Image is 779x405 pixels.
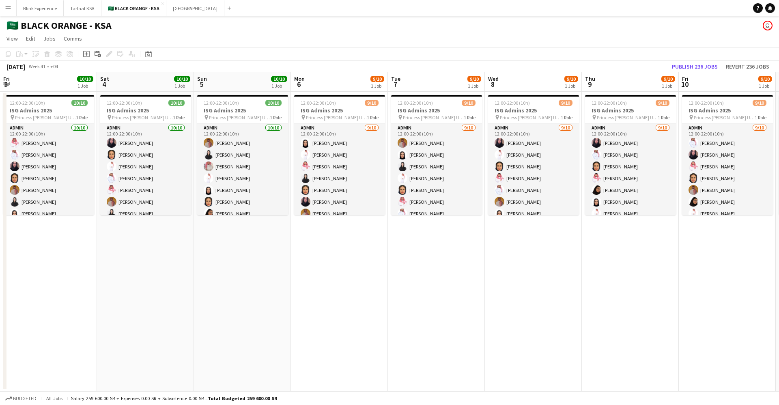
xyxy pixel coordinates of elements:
[661,76,675,82] span: 9/10
[40,33,59,44] a: Jobs
[564,76,578,82] span: 9/10
[682,75,689,82] span: Fri
[271,83,287,89] div: 1 Job
[3,95,94,215] app-job-card: 12:00-22:00 (10h)10/10ISG Admins 2025 Princess [PERSON_NAME] University1 RoleAdmin10/1012:00-22:0...
[2,80,10,89] span: 3
[26,35,35,42] span: Edit
[682,95,773,215] app-job-card: 12:00-22:00 (10h)9/10ISG Admins 2025 Princess [PERSON_NAME] University1 RoleAdmin9/1012:00-22:00 ...
[107,100,142,106] span: 12:00-22:00 (10h)
[208,395,277,401] span: Total Budgeted 259 600.00 SR
[64,0,101,16] button: Tarfaat KSA
[584,80,595,89] span: 9
[682,107,773,114] h3: ISG Admins 2025
[495,100,530,106] span: 12:00-22:00 (10h)
[15,114,76,121] span: Princess [PERSON_NAME] University
[488,107,579,114] h3: ISG Admins 2025
[99,80,109,89] span: 4
[403,114,464,121] span: Princess [PERSON_NAME] University
[662,83,675,89] div: 1 Job
[100,123,191,257] app-card-role: Admin10/1012:00-22:00 (10h)[PERSON_NAME][PERSON_NAME][PERSON_NAME][PERSON_NAME][PERSON_NAME][PERS...
[294,75,305,82] span: Mon
[585,75,595,82] span: Thu
[270,114,282,121] span: 1 Role
[50,63,58,69] div: +04
[365,100,379,106] span: 9/10
[391,95,482,215] app-job-card: 12:00-22:00 (10h)9/10ISG Admins 2025 Princess [PERSON_NAME] University1 RoleAdmin9/1012:00-22:00 ...
[4,394,38,403] button: Budgeted
[13,396,37,401] span: Budgeted
[77,83,93,89] div: 1 Job
[64,35,82,42] span: Comms
[112,114,173,121] span: Princess [PERSON_NAME] University
[367,114,379,121] span: 1 Role
[301,100,336,106] span: 12:00-22:00 (10h)
[763,21,773,30] app-user-avatar: Abdulwahab Al Hijan
[391,107,482,114] h3: ISG Admins 2025
[682,123,773,257] app-card-role: Admin9/1012:00-22:00 (10h)[PERSON_NAME][PERSON_NAME][PERSON_NAME][PERSON_NAME][PERSON_NAME][PERSO...
[592,100,627,106] span: 12:00-22:00 (10h)
[3,123,94,257] app-card-role: Admin10/1012:00-22:00 (10h)[PERSON_NAME][PERSON_NAME][PERSON_NAME][PERSON_NAME][PERSON_NAME][PERS...
[759,83,772,89] div: 1 Job
[753,100,766,106] span: 9/10
[681,80,689,89] span: 10
[390,80,400,89] span: 7
[689,100,724,106] span: 12:00-22:00 (10h)
[100,75,109,82] span: Sat
[174,76,190,82] span: 10/10
[370,76,384,82] span: 9/10
[168,100,185,106] span: 10/10
[3,75,10,82] span: Fri
[694,114,755,121] span: Princess [PERSON_NAME] University
[488,95,579,215] app-job-card: 12:00-22:00 (10h)9/10ISG Admins 2025 Princess [PERSON_NAME] University1 RoleAdmin9/1012:00-22:00 ...
[197,95,288,215] app-job-card: 12:00-22:00 (10h)10/10ISG Admins 2025 Princess [PERSON_NAME] University1 RoleAdmin10/1012:00-22:0...
[43,35,56,42] span: Jobs
[294,95,385,215] app-job-card: 12:00-22:00 (10h)9/10ISG Admins 2025 Princess [PERSON_NAME] University1 RoleAdmin9/1012:00-22:00 ...
[488,123,579,257] app-card-role: Admin9/1012:00-22:00 (10h)[PERSON_NAME][PERSON_NAME][PERSON_NAME][PERSON_NAME][PERSON_NAME][PERSO...
[173,114,185,121] span: 1 Role
[3,107,94,114] h3: ISG Admins 2025
[391,75,400,82] span: Tue
[77,76,93,82] span: 10/10
[565,83,578,89] div: 1 Job
[293,80,305,89] span: 6
[100,95,191,215] app-job-card: 12:00-22:00 (10h)10/10ISG Admins 2025 Princess [PERSON_NAME] University1 RoleAdmin10/1012:00-22:0...
[755,114,766,121] span: 1 Role
[306,114,367,121] span: Princess [PERSON_NAME] University
[71,100,88,106] span: 10/10
[45,395,64,401] span: All jobs
[17,0,64,16] button: Blink Experience
[371,83,384,89] div: 1 Job
[669,61,721,72] button: Publish 236 jobs
[585,95,676,215] app-job-card: 12:00-22:00 (10h)9/10ISG Admins 2025 Princess [PERSON_NAME] University1 RoleAdmin9/1012:00-22:00 ...
[10,100,45,106] span: 12:00-22:00 (10h)
[585,123,676,257] app-card-role: Admin9/1012:00-22:00 (10h)[PERSON_NAME][PERSON_NAME][PERSON_NAME][PERSON_NAME][PERSON_NAME][PERSO...
[197,123,288,257] app-card-role: Admin10/1012:00-22:00 (10h)[PERSON_NAME][PERSON_NAME][PERSON_NAME][PERSON_NAME][PERSON_NAME][PERS...
[209,114,270,121] span: Princess [PERSON_NAME] University
[468,83,481,89] div: 1 Job
[464,114,476,121] span: 1 Role
[6,35,18,42] span: View
[101,0,166,16] button: 🇸🇦 BLACK ORANGE - KSA
[559,100,572,106] span: 9/10
[76,114,88,121] span: 1 Role
[398,100,433,106] span: 12:00-22:00 (10h)
[174,83,190,89] div: 1 Job
[488,75,499,82] span: Wed
[197,107,288,114] h3: ISG Admins 2025
[487,80,499,89] span: 8
[561,114,572,121] span: 1 Role
[467,76,481,82] span: 9/10
[6,62,25,71] div: [DATE]
[391,123,482,257] app-card-role: Admin9/1012:00-22:00 (10h)[PERSON_NAME][PERSON_NAME][PERSON_NAME][PERSON_NAME][PERSON_NAME][PERSO...
[294,123,385,257] app-card-role: Admin9/1012:00-22:00 (10h)[PERSON_NAME][PERSON_NAME][PERSON_NAME][PERSON_NAME][PERSON_NAME][PERSO...
[500,114,561,121] span: Princess [PERSON_NAME] University
[462,100,476,106] span: 9/10
[585,107,676,114] h3: ISG Admins 2025
[271,76,287,82] span: 10/10
[60,33,85,44] a: Comms
[197,75,207,82] span: Sun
